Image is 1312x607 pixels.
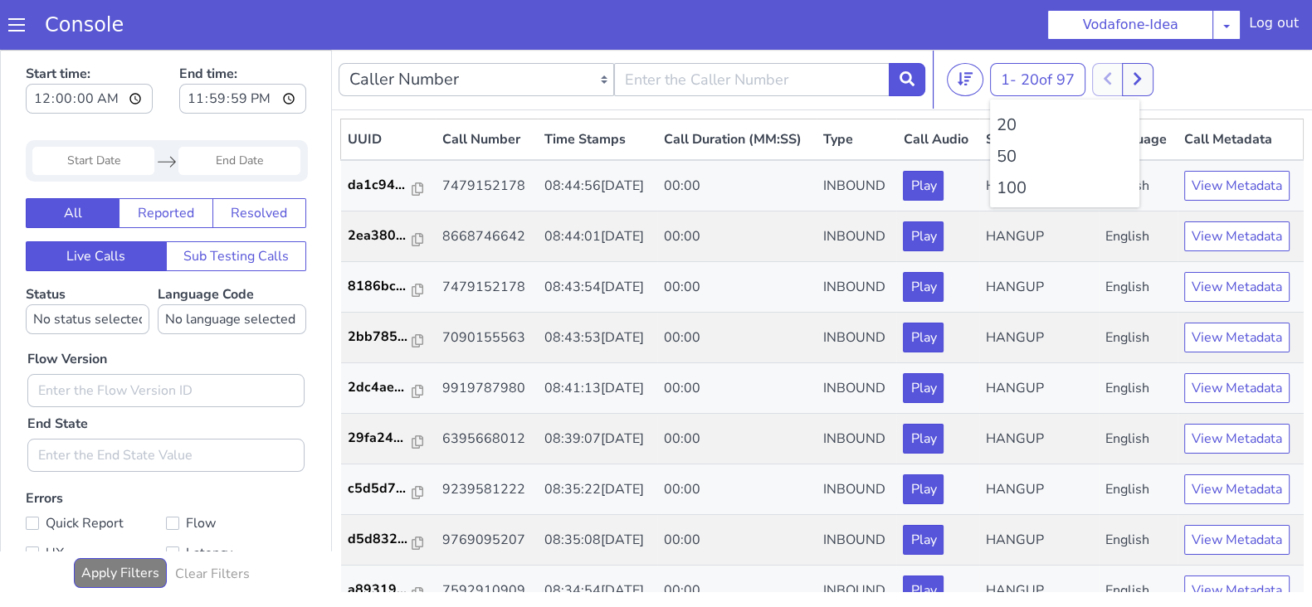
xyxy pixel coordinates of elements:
[1021,20,1075,40] span: 20 of 97
[1184,323,1290,353] button: View Metadata
[436,516,538,566] td: 7592910909
[158,236,306,284] label: Language Code
[979,516,1099,566] td: HANGUP
[348,226,412,246] p: 8186bc...
[26,9,153,69] label: Start time:
[166,192,307,221] button: Sub Testing Calls
[1178,70,1303,111] th: Call Metadata
[1184,222,1290,252] button: View Metadata
[1099,212,1178,263] td: English
[27,389,305,422] input: Enter the End State Value
[348,429,429,449] a: c5d5d7...
[1099,263,1178,313] td: English
[27,299,107,319] label: Flow Version
[979,415,1099,465] td: HANGUP
[657,110,817,162] td: 00:00
[25,13,144,36] a: Console
[903,172,944,202] button: Play
[26,148,119,178] button: All
[1099,162,1178,212] td: English
[348,479,429,499] a: d5d832...
[1099,313,1178,364] td: English
[979,212,1099,263] td: HANGUP
[348,429,412,449] p: c5d5d7...
[997,63,1133,88] li: 20
[657,263,817,313] td: 00:00
[74,508,167,538] button: Apply Filters
[979,263,1099,313] td: HANGUP
[436,70,538,111] th: Call Number
[817,516,896,566] td: INBOUND
[657,465,817,516] td: 00:00
[436,110,538,162] td: 7479152178
[1184,374,1290,404] button: View Metadata
[158,255,306,284] select: Language Code
[1184,475,1290,505] button: View Metadata
[26,462,166,485] label: Quick Report
[817,313,896,364] td: INBOUND
[1184,172,1290,202] button: View Metadata
[119,148,212,178] button: Reported
[538,415,657,465] td: 08:35:22[DATE]
[997,126,1133,151] li: 100
[348,125,429,145] a: da1c94...
[614,13,890,46] input: Enter the Caller Number
[817,110,896,162] td: INBOUND
[979,465,1099,516] td: HANGUP
[538,70,657,111] th: Time Stamps
[348,378,429,398] a: 29fa24...
[341,70,436,111] th: UUID
[348,176,412,196] p: 2ea380...
[32,97,154,125] input: Start Date
[657,212,817,263] td: 00:00
[990,13,1085,46] button: 1- 20of 97
[348,530,412,550] p: a89319...
[979,364,1099,415] td: HANGUP
[348,125,412,145] p: da1c94...
[979,110,1099,162] td: HANGUP
[979,162,1099,212] td: HANGUP
[26,192,167,221] button: Live Calls
[657,313,817,364] td: 00:00
[1184,425,1290,454] button: View Metadata
[1184,526,1290,556] button: View Metadata
[348,226,429,246] a: 8186bc...
[817,212,896,263] td: INBOUND
[538,162,657,212] td: 08:44:01[DATE]
[657,162,817,212] td: 00:00
[348,479,412,499] p: d5d832...
[538,263,657,313] td: 08:43:53[DATE]
[436,415,538,465] td: 9239581222
[27,324,305,357] input: Enter the Flow Version ID
[538,212,657,263] td: 08:43:54[DATE]
[26,34,153,64] input: Start time:
[657,516,817,566] td: 00:00
[348,277,412,297] p: 2bb785...
[1099,465,1178,516] td: English
[903,222,944,252] button: Play
[436,263,538,313] td: 7090155563
[538,465,657,516] td: 08:35:08[DATE]
[166,462,306,485] label: Flow
[436,162,538,212] td: 8668746642
[1047,10,1213,40] button: Vodafone-Idea
[903,425,944,454] button: Play
[657,70,817,111] th: Call Duration (MM:SS)
[166,492,306,515] label: Latency
[817,465,896,516] td: INBOUND
[212,148,306,178] button: Resolved
[903,121,944,151] button: Play
[348,530,429,550] a: a89319...
[657,364,817,415] td: 00:00
[436,465,538,516] td: 9769095207
[348,277,429,297] a: 2bb785...
[817,70,896,111] th: Type
[1099,364,1178,415] td: English
[896,70,978,111] th: Call Audio
[903,475,944,505] button: Play
[1184,273,1290,303] button: View Metadata
[175,517,250,532] h6: Clear Filters
[817,263,896,313] td: INBOUND
[348,328,412,347] p: 2dc4ae...
[1249,13,1299,40] div: Log out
